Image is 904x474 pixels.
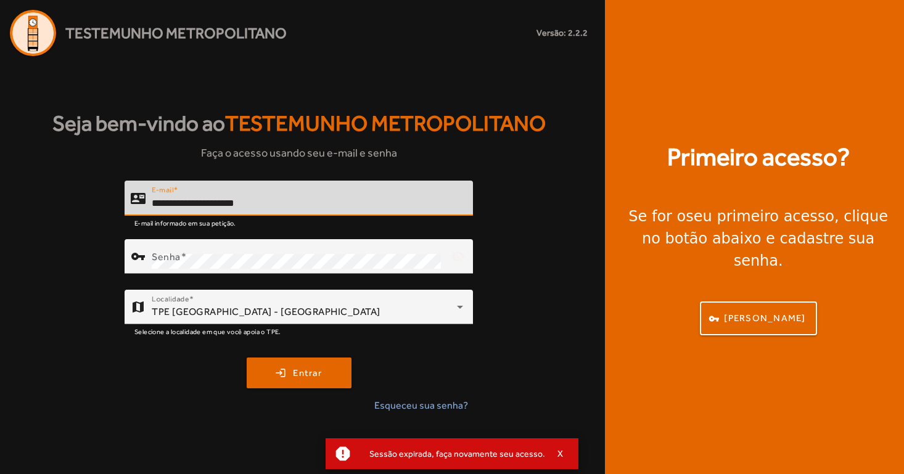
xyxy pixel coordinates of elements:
[152,251,181,263] mat-label: Senha
[443,242,473,271] mat-icon: visibility_off
[374,398,468,413] span: Esqueceu sua senha?
[52,107,546,140] strong: Seja bem-vindo ao
[65,22,287,44] span: Testemunho Metropolitano
[334,444,352,463] mat-icon: report
[667,139,850,176] strong: Primeiro acesso?
[545,448,576,459] button: X
[360,445,545,462] div: Sessão expirada, faça novamente seu acesso.
[10,10,56,56] img: Logo Agenda
[225,111,546,136] span: Testemunho Metropolitano
[686,208,834,225] strong: seu primeiro acesso
[724,311,805,325] span: [PERSON_NAME]
[700,301,817,335] button: [PERSON_NAME]
[620,205,897,272] div: Se for o , clique no botão abaixo e cadastre sua senha.
[557,448,564,459] span: X
[152,306,380,317] span: TPE [GEOGRAPHIC_DATA] - [GEOGRAPHIC_DATA]
[152,186,173,194] mat-label: E-mail
[134,324,281,338] mat-hint: Selecione a localidade em que você apoia o TPE.
[131,191,146,206] mat-icon: contact_mail
[152,295,189,303] mat-label: Localidade
[536,27,588,39] small: Versão: 2.2.2
[293,366,322,380] span: Entrar
[201,144,397,161] span: Faça o acesso usando seu e-mail e senha
[131,300,146,314] mat-icon: map
[131,249,146,264] mat-icon: vpn_key
[134,216,236,229] mat-hint: E-mail informado em sua petição.
[247,358,351,388] button: Entrar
